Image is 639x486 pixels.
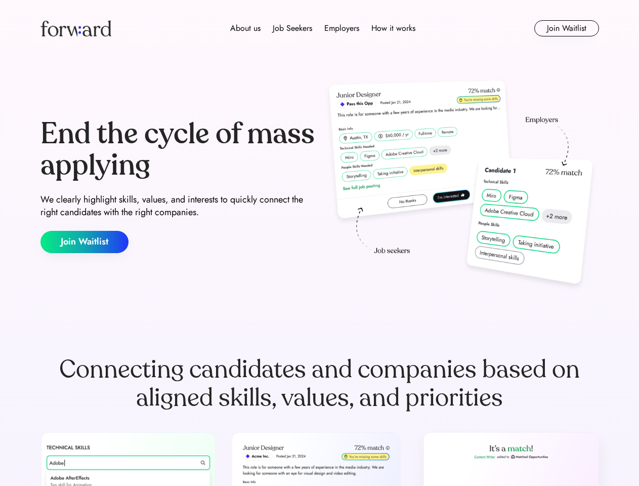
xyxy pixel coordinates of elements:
button: Join Waitlist [40,231,129,253]
div: Job Seekers [273,22,312,34]
img: hero-image.png [324,77,599,295]
img: Forward logo [40,20,111,36]
div: Connecting candidates and companies based on aligned skills, values, and priorities [40,355,599,412]
div: End the cycle of mass applying [40,118,316,181]
div: Employers [324,22,359,34]
button: Join Waitlist [534,20,599,36]
div: How it works [371,22,415,34]
div: We clearly highlight skills, values, and interests to quickly connect the right candidates with t... [40,193,316,219]
div: About us [230,22,261,34]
